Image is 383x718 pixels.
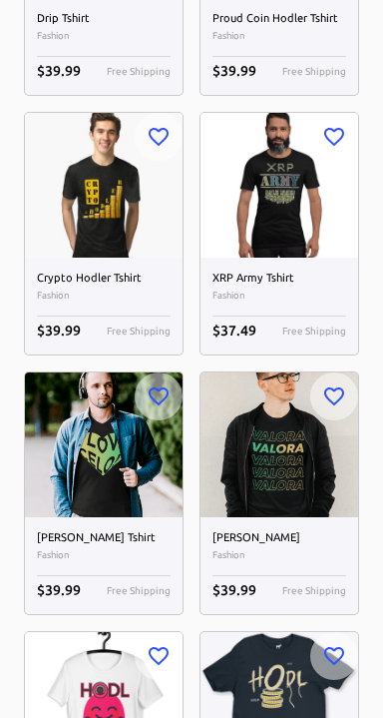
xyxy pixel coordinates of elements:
h6: Proud Coin Hodler Tshirt [212,10,346,28]
img: Crypto Hodler Tshirt image [25,113,183,258]
span: Fashion [37,288,171,304]
span: Fashion [212,547,346,563]
img: Valora Tshirt image [200,372,358,517]
span: Free Shipping [282,324,346,341]
img: XRP Army Tshirt image [200,113,358,258]
span: $ 37.49 [212,323,256,339]
span: $ 39.99 [37,63,81,79]
span: Free Shipping [282,583,346,600]
h6: [PERSON_NAME] Tshirt [37,529,171,547]
span: Fashion [37,547,171,563]
span: $ 39.99 [37,582,81,598]
span: Free Shipping [107,324,171,341]
span: Fashion [37,28,171,44]
span: $ 39.99 [37,323,81,339]
span: Fashion [212,288,346,304]
span: Fashion [212,28,346,44]
h6: Drip Tshirt [37,10,171,28]
span: $ 39.99 [212,582,256,598]
span: Free Shipping [107,583,171,600]
h6: XRP Army Tshirt [212,270,346,288]
h6: [PERSON_NAME] [212,529,346,547]
span: $ 39.99 [212,63,256,79]
img: Celo Love Tshirt image [25,372,183,517]
span: Free Shipping [282,64,346,81]
span: Free Shipping [107,64,171,81]
h6: Crypto Hodler Tshirt [37,270,171,288]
